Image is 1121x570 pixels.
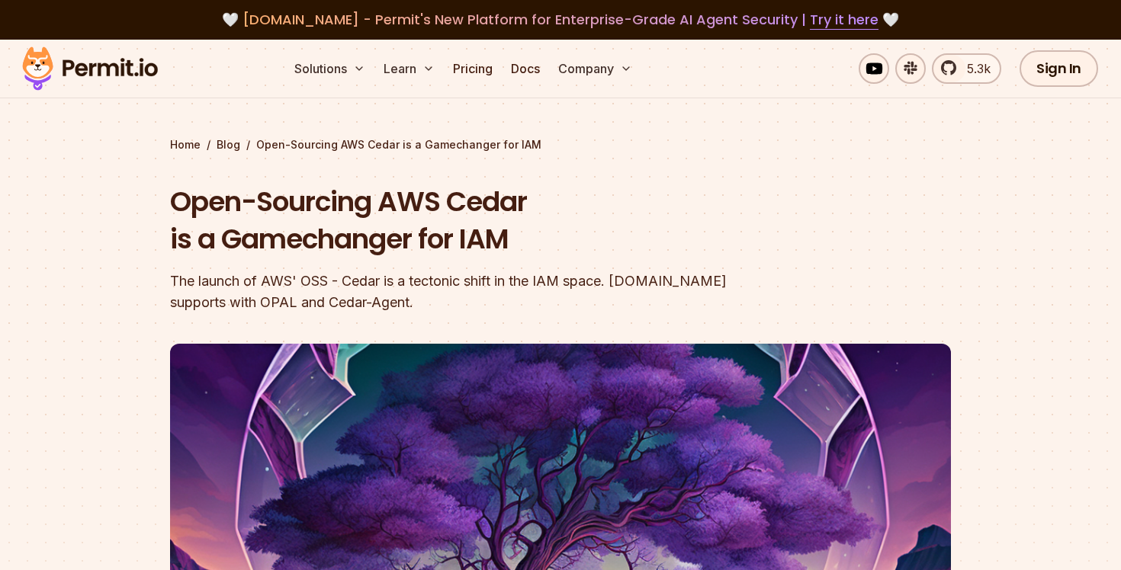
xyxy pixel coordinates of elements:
[377,53,441,84] button: Learn
[170,137,201,152] a: Home
[552,53,638,84] button: Company
[170,137,951,152] div: / /
[170,183,756,258] h1: Open-Sourcing AWS Cedar is a Gamechanger for IAM
[1020,50,1098,87] a: Sign In
[810,10,878,30] a: Try it here
[932,53,1001,84] a: 5.3k
[15,43,165,94] img: Permit logo
[217,137,240,152] a: Blog
[170,271,756,313] div: The launch of AWS' OSS - Cedar is a tectonic shift in the IAM space. [DOMAIN_NAME] supports with ...
[958,59,991,78] span: 5.3k
[505,53,546,84] a: Docs
[37,9,1084,30] div: 🤍 🤍
[288,53,371,84] button: Solutions
[447,53,499,84] a: Pricing
[243,10,878,29] span: [DOMAIN_NAME] - Permit's New Platform for Enterprise-Grade AI Agent Security |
